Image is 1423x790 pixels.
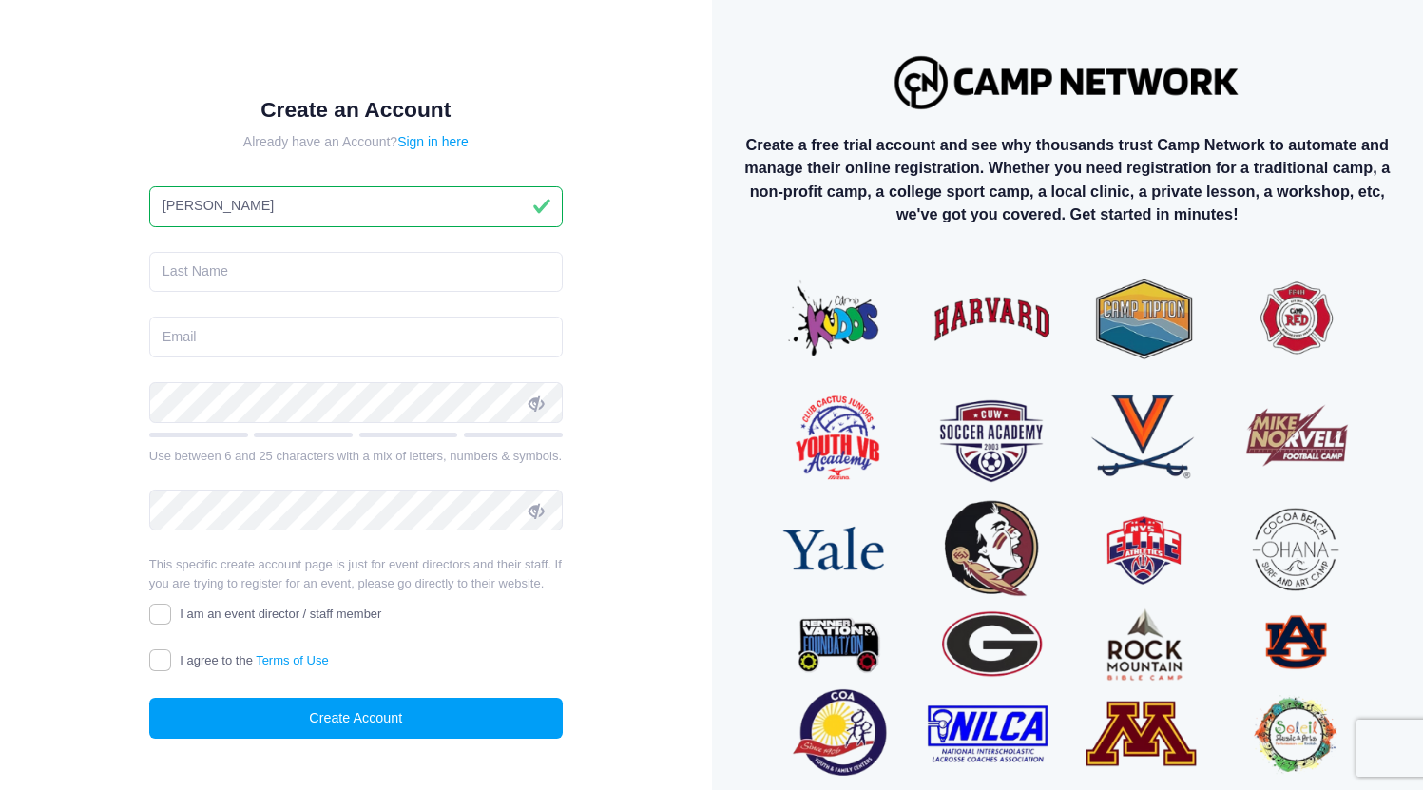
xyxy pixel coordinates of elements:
[149,97,563,123] h1: Create an Account
[256,653,329,667] a: Terms of Use
[180,653,328,667] span: I agree to the
[180,607,381,621] span: I am an event director / staff member
[149,649,171,671] input: I agree to theTerms of Use
[397,134,469,149] a: Sign in here
[528,260,550,283] keeper-lock: Open Keeper Popup
[502,195,525,218] keeper-lock: Open Keeper Popup
[149,186,563,227] input: First Name
[149,252,563,293] input: Last Name
[149,447,563,466] div: Use between 6 and 25 characters with a mix of letters, numbers & symbols.
[149,604,171,626] input: I am an event director / staff member
[149,317,563,357] input: Email
[886,47,1249,118] img: Logo
[149,555,563,592] p: This specific create account page is just for event directors and their staff. If you are trying ...
[727,133,1408,226] p: Create a free trial account and see why thousands trust Camp Network to automate and manage their...
[149,132,563,152] div: Already have an Account?
[149,698,563,739] button: Create Account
